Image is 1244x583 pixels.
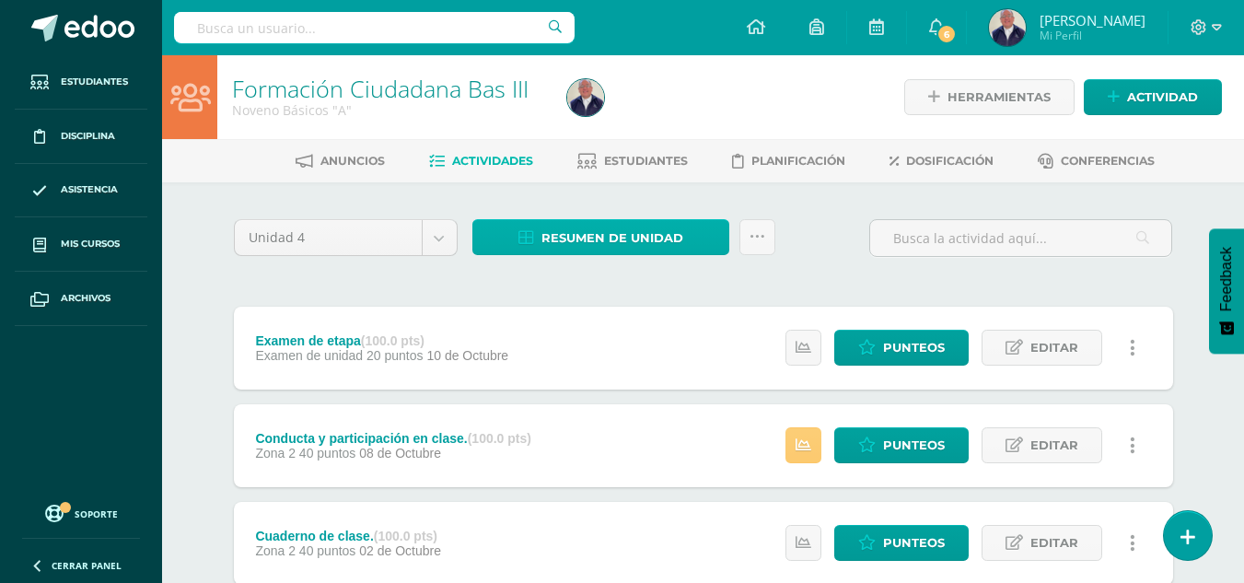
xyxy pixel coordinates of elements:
a: Mis cursos [15,217,147,272]
span: Editar [1030,331,1078,365]
a: Estudiantes [577,146,688,176]
span: 08 de Octubre [359,446,441,461]
strong: (100.0 pts) [374,529,437,543]
span: Punteos [883,331,945,365]
a: Disciplina [15,110,147,164]
span: 02 de Octubre [359,543,441,558]
span: Feedback [1218,247,1235,311]
a: Estudiantes [15,55,147,110]
span: Archivos [61,291,110,306]
a: Formación Ciudadana Bas III [232,73,529,104]
a: Planificación [732,146,845,176]
span: Unidad 4 [249,220,408,255]
a: Archivos [15,272,147,326]
div: Conducta y participación en clase. [255,431,531,446]
span: Editar [1030,526,1078,560]
span: Estudiantes [604,154,688,168]
span: [PERSON_NAME] [1040,11,1145,29]
strong: (100.0 pts) [361,333,424,348]
span: Zona 2 40 puntos [255,446,355,461]
img: 4400bde977c2ef3c8e0f06f5677fdb30.png [989,9,1026,46]
a: Resumen de unidad [472,219,729,255]
h1: Formación Ciudadana Bas III [232,76,545,101]
div: Noveno Básicos 'A' [232,101,545,119]
span: 6 [936,24,957,44]
a: Unidad 4 [235,220,457,255]
span: Cerrar panel [52,559,122,572]
a: Dosificación [889,146,994,176]
span: Mis cursos [61,237,120,251]
span: Estudiantes [61,75,128,89]
span: Planificación [751,154,845,168]
a: Anuncios [296,146,385,176]
a: Asistencia [15,164,147,218]
span: Punteos [883,428,945,462]
div: Examen de etapa [255,333,508,348]
a: Actividad [1084,79,1222,115]
a: Herramientas [904,79,1075,115]
input: Busca un usuario... [174,12,575,43]
span: Actividades [452,154,533,168]
img: 4400bde977c2ef3c8e0f06f5677fdb30.png [567,79,604,116]
div: Cuaderno de clase. [255,529,441,543]
span: Zona 2 40 puntos [255,543,355,558]
a: Punteos [834,427,969,463]
span: Disciplina [61,129,115,144]
span: Punteos [883,526,945,560]
a: Actividades [429,146,533,176]
span: 10 de Octubre [426,348,508,363]
span: Actividad [1127,80,1198,114]
strong: (100.0 pts) [468,431,531,446]
span: Resumen de unidad [541,221,683,255]
span: Anuncios [320,154,385,168]
a: Soporte [22,500,140,525]
a: Punteos [834,330,969,366]
a: Conferencias [1038,146,1155,176]
button: Feedback - Mostrar encuesta [1209,228,1244,354]
span: Dosificación [906,154,994,168]
span: Mi Perfil [1040,28,1145,43]
span: Editar [1030,428,1078,462]
span: Conferencias [1061,154,1155,168]
span: Asistencia [61,182,118,197]
span: Examen de unidad 20 puntos [255,348,423,363]
span: Soporte [75,507,118,520]
span: Herramientas [948,80,1051,114]
input: Busca la actividad aquí... [870,220,1171,256]
a: Punteos [834,525,969,561]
